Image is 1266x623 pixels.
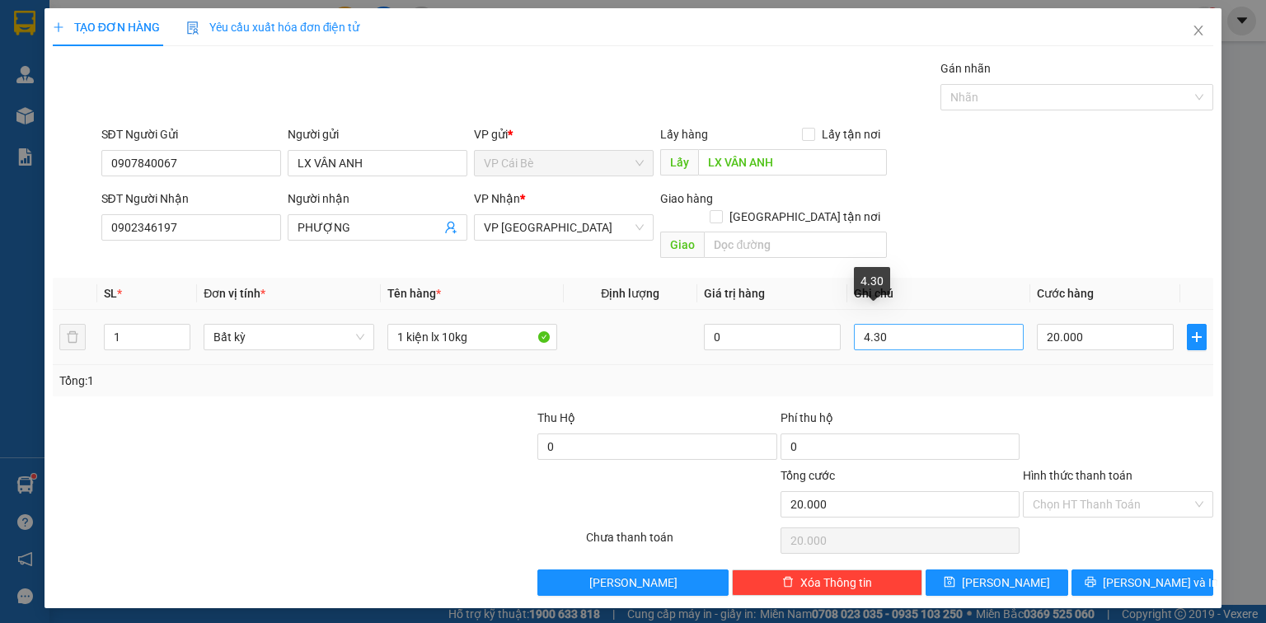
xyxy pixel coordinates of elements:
input: Ghi Chú [854,324,1024,350]
button: deleteXóa Thông tin [732,569,922,596]
div: Người gửi [288,125,467,143]
span: delete [782,576,794,589]
span: VP Sài Gòn [484,215,644,240]
span: Tên hàng [387,287,441,300]
span: Định lượng [601,287,659,300]
div: Người nhận [288,190,467,208]
span: Bất kỳ [213,325,363,349]
span: SL [104,287,117,300]
span: TẠO ĐƠN HÀNG [53,21,160,34]
span: plus [53,21,64,33]
div: Phí thu hộ [781,409,1020,433]
button: [PERSON_NAME] [537,569,728,596]
label: Gán nhãn [940,62,991,75]
button: save[PERSON_NAME] [926,569,1068,596]
span: [GEOGRAPHIC_DATA] tận nơi [723,208,887,226]
button: plus [1187,324,1207,350]
span: save [944,576,955,589]
span: [PERSON_NAME] và In [1103,574,1218,592]
span: Tổng cước [781,469,835,482]
span: Lấy tận nơi [815,125,887,143]
span: Giao hàng [660,192,713,205]
span: Yêu cầu xuất hóa đơn điện tử [186,21,360,34]
button: printer[PERSON_NAME] và In [1071,569,1214,596]
span: Thu Hộ [537,411,575,424]
label: Hình thức thanh toán [1023,469,1132,482]
span: Giá trị hàng [704,287,765,300]
span: Xóa Thông tin [800,574,872,592]
th: Ghi chú [847,278,1030,310]
div: SĐT Người Nhận [101,190,281,208]
div: Chưa thanh toán [584,528,778,557]
button: Close [1175,8,1221,54]
input: VD: Bàn, Ghế [387,324,557,350]
img: icon [186,21,199,35]
input: Dọc đường [698,149,887,176]
span: VP Nhận [474,192,520,205]
span: Lấy [660,149,698,176]
span: printer [1085,576,1096,589]
div: Tổng: 1 [59,372,490,390]
button: delete [59,324,86,350]
span: Đơn vị tính [204,287,265,300]
span: close [1192,24,1205,37]
div: VP gửi [474,125,654,143]
span: [PERSON_NAME] [962,574,1050,592]
input: 0 [704,324,841,350]
div: 4.30 [854,267,890,295]
span: Giao [660,232,704,258]
div: SĐT Người Gửi [101,125,281,143]
span: Cước hàng [1037,287,1094,300]
span: Lấy hàng [660,128,708,141]
span: plus [1188,330,1206,344]
span: VP Cái Bè [484,151,644,176]
input: Dọc đường [704,232,887,258]
span: user-add [444,221,457,234]
span: [PERSON_NAME] [589,574,678,592]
